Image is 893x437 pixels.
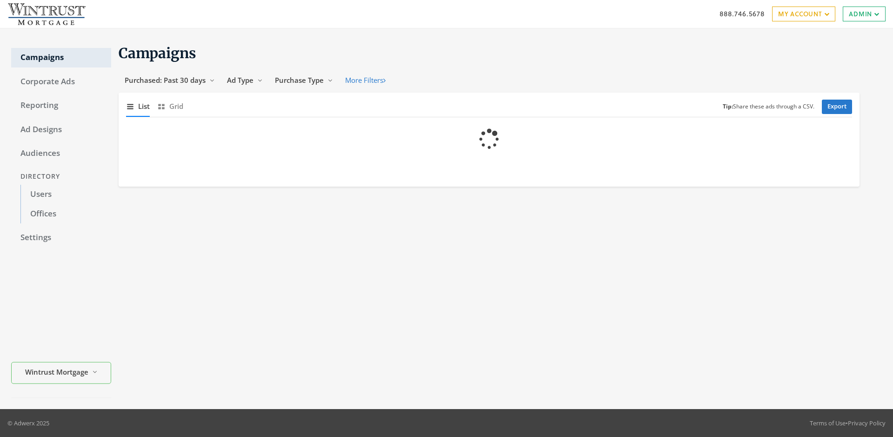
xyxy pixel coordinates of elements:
a: Reporting [11,96,111,115]
button: Ad Type [221,72,269,89]
button: More Filters [339,72,392,89]
button: Purchase Type [269,72,339,89]
a: Offices [20,204,111,224]
div: Directory [11,168,111,185]
b: Tip: [723,102,733,110]
p: © Adwerx 2025 [7,418,49,428]
span: Grid [169,101,183,112]
span: Purchased: Past 30 days [125,75,206,85]
img: Adwerx [7,2,86,26]
a: Users [20,185,111,204]
a: Campaigns [11,48,111,67]
a: My Account [772,7,835,21]
div: • [810,418,886,428]
span: Purchase Type [275,75,324,85]
span: List [138,101,150,112]
span: Wintrust Mortgage [25,367,88,377]
a: Settings [11,228,111,248]
button: Wintrust Mortgage [11,362,111,384]
a: Ad Designs [11,120,111,140]
small: Share these ads through a CSV. [723,102,814,111]
a: Audiences [11,144,111,163]
a: Terms of Use [810,419,846,427]
a: Export [822,100,852,114]
a: 888.746.5678 [720,9,765,19]
a: Admin [843,7,886,21]
a: Corporate Ads [11,72,111,92]
button: Purchased: Past 30 days [119,72,221,89]
button: Grid [157,96,183,116]
span: Campaigns [119,44,196,62]
span: Ad Type [227,75,253,85]
button: List [126,96,150,116]
a: Privacy Policy [848,419,886,427]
